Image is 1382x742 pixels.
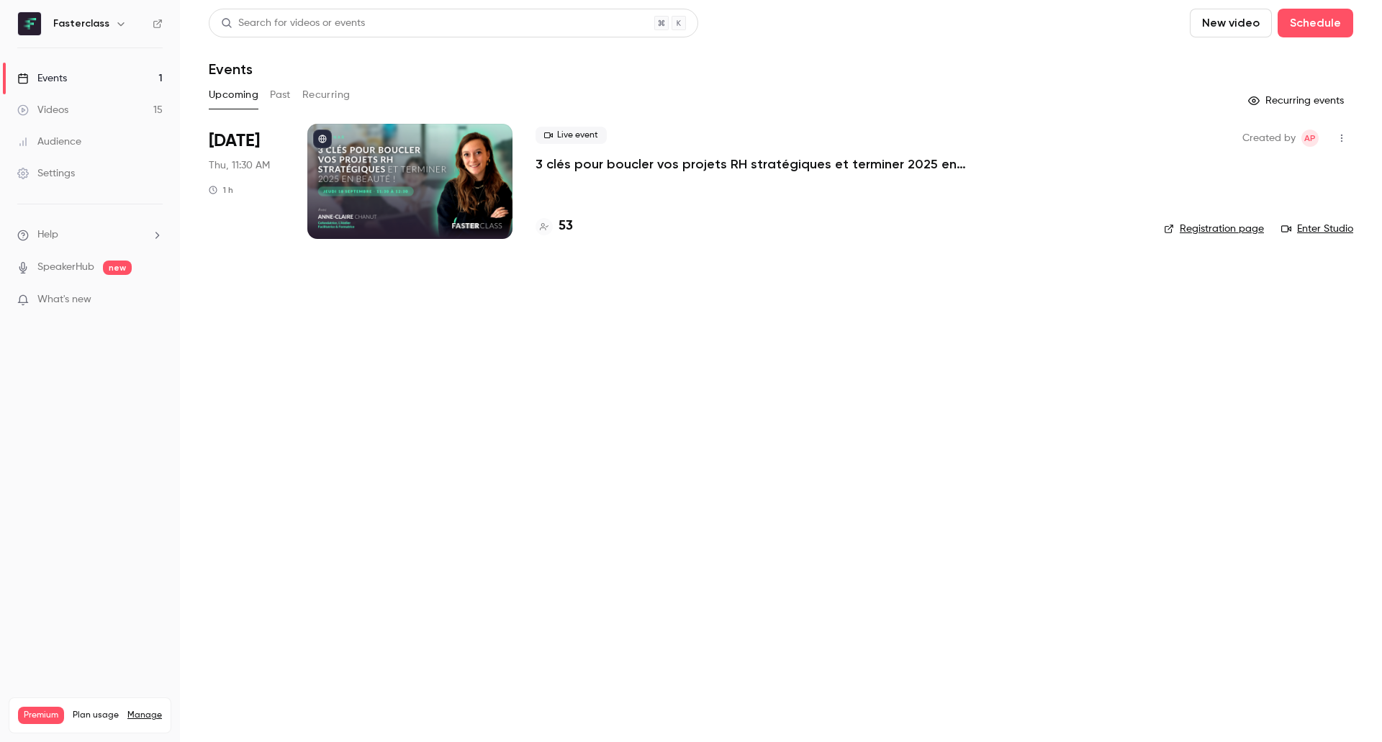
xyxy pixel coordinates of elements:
button: Recurring events [1242,89,1353,112]
a: Registration page [1164,222,1264,236]
h6: Fasterclass [53,17,109,31]
button: Upcoming [209,83,258,107]
a: Manage [127,710,162,721]
span: AP [1304,130,1316,147]
div: 1 h [209,184,233,196]
a: Enter Studio [1281,222,1353,236]
span: [DATE] [209,130,260,153]
button: Past [270,83,291,107]
a: 53 [536,217,573,236]
div: Settings [17,166,75,181]
h4: 53 [559,217,573,236]
span: Help [37,227,58,243]
span: Thu, 11:30 AM [209,158,270,173]
span: Premium [18,707,64,724]
span: Plan usage [73,710,119,721]
div: Sep 18 Thu, 11:30 AM (Europe/Paris) [209,124,284,239]
span: Amory Panné [1301,130,1319,147]
li: help-dropdown-opener [17,227,163,243]
span: Created by [1242,130,1296,147]
a: 3 clés pour boucler vos projets RH stratégiques et terminer 2025 en beauté ! [536,155,967,173]
button: Schedule [1278,9,1353,37]
div: Events [17,71,67,86]
div: Search for videos or events [221,16,365,31]
div: Audience [17,135,81,149]
span: Live event [536,127,607,144]
iframe: Noticeable Trigger [145,294,163,307]
span: new [103,261,132,275]
span: What's new [37,292,91,307]
h1: Events [209,60,253,78]
img: Fasterclass [18,12,41,35]
div: Videos [17,103,68,117]
button: New video [1190,9,1272,37]
button: Recurring [302,83,351,107]
a: SpeakerHub [37,260,94,275]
